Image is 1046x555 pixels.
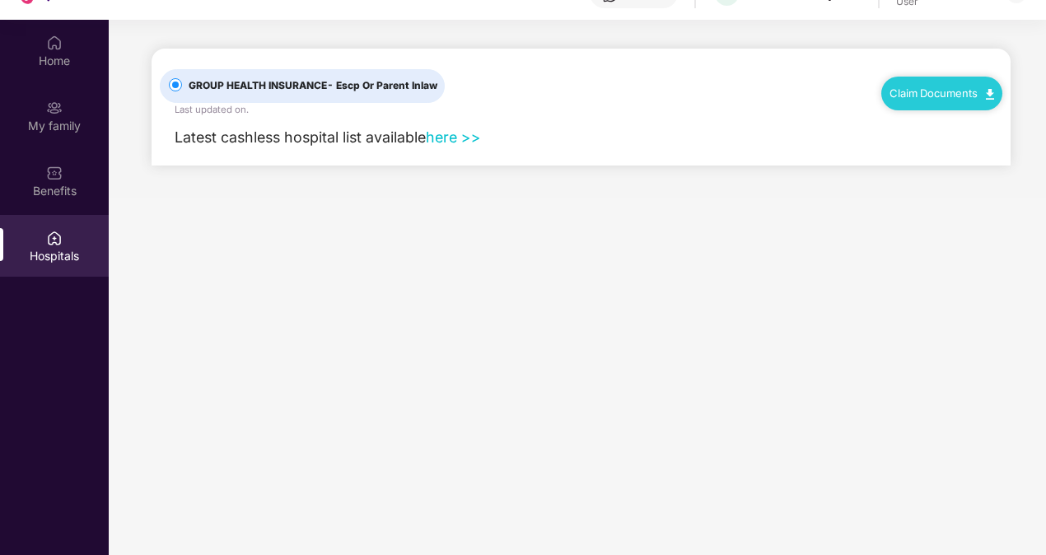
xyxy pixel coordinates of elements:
span: Latest cashless hospital list available [175,128,426,146]
span: - Escp Or Parent Inlaw [327,79,437,91]
a: Claim Documents [890,86,994,100]
a: here >> [426,128,481,146]
span: GROUP HEALTH INSURANCE [182,78,444,94]
img: svg+xml;base64,PHN2ZyBpZD0iSG9tZSIgeG1sbnM9Imh0dHA6Ly93d3cudzMub3JnLzIwMDAvc3ZnIiB3aWR0aD0iMjAiIG... [46,35,63,51]
img: svg+xml;base64,PHN2ZyBpZD0iSG9zcGl0YWxzIiB4bWxucz0iaHR0cDovL3d3dy53My5vcmcvMjAwMC9zdmciIHdpZHRoPS... [46,230,63,246]
img: svg+xml;base64,PHN2ZyB4bWxucz0iaHR0cDovL3d3dy53My5vcmcvMjAwMC9zdmciIHdpZHRoPSIxMC40IiBoZWlnaHQ9Ij... [986,89,994,100]
img: svg+xml;base64,PHN2ZyB3aWR0aD0iMjAiIGhlaWdodD0iMjAiIHZpZXdCb3g9IjAgMCAyMCAyMCIgZmlsbD0ibm9uZSIgeG... [46,100,63,116]
div: Last updated on . [175,103,249,118]
img: svg+xml;base64,PHN2ZyBpZD0iQmVuZWZpdHMiIHhtbG5zPSJodHRwOi8vd3d3LnczLm9yZy8yMDAwL3N2ZyIgd2lkdGg9Ij... [46,165,63,181]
